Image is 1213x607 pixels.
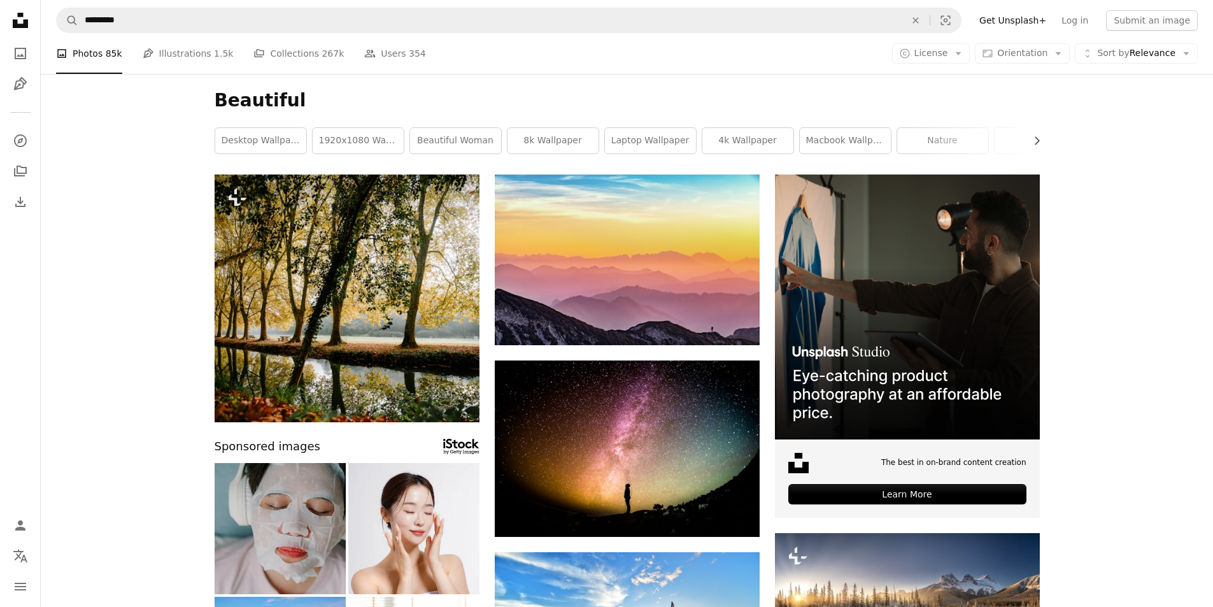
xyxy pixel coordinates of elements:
[892,43,970,64] button: License
[930,8,961,32] button: Visual search
[348,463,479,594] img: Beauty portrait of a young beautiful Asian woman
[495,254,760,265] a: landscape photography of mountains
[8,574,33,599] button: Menu
[902,8,930,32] button: Clear
[215,438,320,456] span: Sponsored images
[800,128,891,154] a: macbook wallpaper
[1054,10,1096,31] a: Log in
[495,175,760,345] img: landscape photography of mountains
[788,484,1026,504] div: Learn More
[322,46,344,61] span: 267k
[215,463,346,594] img: Asian woman listening to music while using facial mask at home
[914,48,948,58] span: License
[702,128,793,154] a: 4k wallpaper
[215,175,479,422] img: a body of water surrounded by lots of trees
[775,175,1040,439] img: file-1715714098234-25b8b4e9d8faimage
[881,457,1026,468] span: The best in on-brand content creation
[8,159,33,184] a: Collections
[143,33,234,74] a: Illustrations 1.5k
[605,128,696,154] a: laptop wallpaper
[56,8,961,33] form: Find visuals sitewide
[997,48,1047,58] span: Orientation
[1097,47,1175,60] span: Relevance
[975,43,1070,64] button: Orientation
[215,89,1040,112] h1: Beautiful
[215,128,306,154] a: desktop wallpaper
[495,443,760,454] a: silhouette photography of person
[995,128,1086,154] a: flower
[57,8,78,32] button: Search Unsplash
[253,33,344,74] a: Collections 267k
[507,128,599,154] a: 8k wallpaper
[972,10,1054,31] a: Get Unsplash+
[214,46,233,61] span: 1.5k
[8,41,33,66] a: Photos
[215,292,479,304] a: a body of water surrounded by lots of trees
[1097,48,1129,58] span: Sort by
[409,46,426,61] span: 354
[8,128,33,154] a: Explore
[364,33,425,74] a: Users 354
[897,128,988,154] a: nature
[8,513,33,538] a: Log in / Sign up
[8,189,33,215] a: Download History
[313,128,404,154] a: 1920x1080 wallpaper
[1025,128,1040,154] button: scroll list to the right
[788,453,809,473] img: file-1631678316303-ed18b8b5cb9cimage
[775,175,1040,518] a: The best in on-brand content creationLearn More
[1075,43,1198,64] button: Sort byRelevance
[8,71,33,97] a: Illustrations
[495,361,760,537] img: silhouette photography of person
[410,128,501,154] a: beautiful woman
[1106,10,1198,31] button: Submit an image
[8,543,33,569] button: Language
